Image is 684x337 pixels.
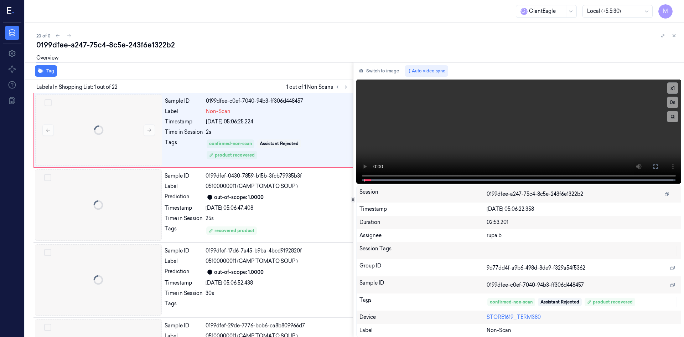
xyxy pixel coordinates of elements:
div: STORE1619_TERM380 [487,313,678,321]
span: 05100000011 (CAMP TOMATO SOUP ) [206,183,298,190]
button: Select row [44,324,51,331]
div: 0199dfef-0430-7859-b15b-3fcb79935b3f [206,172,349,180]
div: Group ID [359,262,487,274]
div: Session [359,188,487,200]
span: G i [520,8,528,15]
div: Sample ID [165,172,203,180]
div: Sample ID [359,279,487,291]
a: Overview [36,54,58,62]
div: Tags [165,225,203,236]
div: Label [359,327,487,334]
div: 30s [206,290,349,297]
div: 25s [206,215,349,222]
button: Select row [44,174,51,181]
span: Non-Scan [487,327,511,334]
div: Assistant Rejected [260,141,299,147]
span: 05100000011 (CAMP TOMATO SOUP ) [206,257,298,265]
div: Assignee [359,232,487,239]
button: Switch to image [356,65,402,77]
div: [DATE] 05:06:22.358 [487,205,678,213]
div: 0199dfef-29de-7776-bcb6-ca8b809966d7 [206,322,349,330]
div: rupa b [487,232,678,239]
div: [DATE] 05:06:52.438 [206,279,349,287]
div: 02:53.201 [487,219,678,226]
div: Label [165,183,203,190]
div: 0199dfee-c0ef-7040-94b3-ff306d448457 [206,97,348,105]
div: 0199dfef-17d6-7a45-b9ba-4bcd9f92820f [206,247,349,255]
div: Tags [359,296,487,308]
div: Assistant Rejected [540,299,579,305]
div: Device [359,313,487,321]
div: confirmed-non-scan [490,299,533,305]
button: Tag [35,65,57,77]
div: Time in Session [165,290,203,297]
div: Time in Session [165,215,203,222]
div: product recovered [587,299,633,305]
div: Prediction [165,268,203,276]
span: 20 of 0 [36,33,51,39]
div: Tags [165,139,203,160]
div: out-of-scope: 1.0000 [214,269,264,276]
button: Select row [45,99,52,106]
span: 0199dfee-a247-75c4-8c5e-243f6e1322b2 [487,190,583,198]
div: Timestamp [165,118,203,126]
span: 0199dfee-c0ef-7040-94b3-ff306d448457 [487,281,584,289]
div: Session Tags [359,245,487,256]
div: recovered product [209,228,254,234]
span: 1 out of 1 Non Scans [286,83,350,91]
div: Label [165,108,203,115]
div: Sample ID [165,322,203,330]
div: Duration [359,219,487,226]
div: Sample ID [165,97,203,105]
div: [DATE] 05:06:47.408 [206,204,349,212]
div: Prediction [165,193,203,201]
div: 0199dfee-a247-75c4-8c5e-243f6e1322b2 [36,40,678,50]
span: Non-Scan [206,108,230,115]
button: Auto video sync [405,65,448,77]
button: M [658,4,673,19]
div: Tags [165,300,203,311]
div: product recovered [209,152,255,158]
div: [DATE] 05:06:25.224 [206,118,348,126]
div: Label [165,257,203,265]
button: x1 [667,82,678,94]
div: Timestamp [359,205,487,213]
div: confirmed-non-scan [209,141,252,147]
div: Timestamp [165,204,203,212]
div: Sample ID [165,247,203,255]
span: Labels In Shopping List: 1 out of 22 [36,83,118,91]
div: Time in Session [165,128,203,136]
div: Timestamp [165,279,203,287]
button: Select row [44,249,51,256]
button: 0s [667,97,678,108]
div: out-of-scope: 1.0000 [214,194,264,201]
div: 2s [206,128,348,136]
span: 9d77dd4f-a9b6-498d-8de9-f329a54f5362 [487,264,585,272]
